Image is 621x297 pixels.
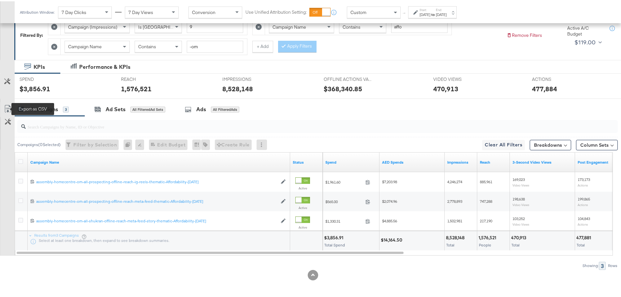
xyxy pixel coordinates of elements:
span: $1,330.31 [325,217,363,222]
span: 7 Day Views [128,8,153,14]
div: 470,913 [433,83,458,92]
span: Campaign (Impressions) [68,23,117,29]
span: Total Spend [324,241,345,246]
div: Ads [196,104,206,112]
button: Breakdowns [530,139,571,149]
div: Campaigns [29,104,58,112]
span: VIDEO VIEWS [433,75,482,81]
span: 7 Day Clicks [62,8,86,14]
label: Active [295,224,310,228]
button: + Add [252,39,273,51]
div: 1,576,521 [479,233,498,240]
span: ACTIONS [532,75,581,81]
a: The number of times your ad was served. On mobile apps an ad is counted as served the first time ... [447,158,475,164]
a: The total amount spent to date. [325,158,377,164]
span: Clear All Filters [485,140,522,148]
sub: Actions [578,182,588,186]
span: Total [511,241,520,246]
span: Contains [138,42,156,48]
span: REACH [121,75,170,81]
div: Showing: [582,262,599,267]
span: Custom [350,8,366,14]
span: 103,252 [512,215,525,220]
a: assembly-homecentre-om-all-prospecting-offline-reach-meta-feed-thematic-Affordability-[DATE] [36,198,277,203]
div: $3,856.91 [20,83,50,92]
div: 477,884 [532,83,557,92]
button: Clear All Filters [482,139,525,149]
div: All Filtered Ad Sets [130,105,165,111]
span: 747,288 [480,198,492,202]
span: $565.00 [325,198,363,203]
span: $4,885.56 [382,217,397,222]
span: Total [446,241,454,246]
span: 173,173 [578,176,590,181]
span: 217,190 [480,217,492,222]
label: End: [436,7,447,11]
span: $2,074.96 [382,198,397,202]
div: 1,576,521 [121,83,152,92]
button: $119.00 [572,36,603,46]
sub: Video Views [512,182,529,186]
input: Search Campaigns by Name, ID or Objective [26,116,563,129]
div: 3 [599,260,606,269]
div: 0 [124,138,135,149]
span: 2,778,893 [447,198,462,202]
div: Campaigns ( 0 Selected) [17,141,61,146]
span: SPEND [20,75,68,81]
span: Total [577,241,585,246]
span: $7,203.98 [382,178,397,183]
div: Filtered By: [20,31,43,37]
span: IMPRESSIONS [222,75,271,81]
a: 3.6725 [382,158,442,164]
div: $3,856.91 [324,233,345,240]
span: $1,961.60 [325,178,363,183]
a: assembly-homecentre-om-all-shukran-offline-reach-meta-feed-story-thematic-Affordability-[DATE] [36,217,277,223]
span: 169,023 [512,176,525,181]
button: Remove Filters [507,31,542,37]
label: Active [295,185,310,189]
sub: Video Views [512,201,529,205]
strong: to [430,11,436,16]
button: Column Sets [576,139,618,149]
div: $119.00 [574,36,596,46]
a: assembly-homecentre-om-all-prospecting-offline-reach-ig-reels-thematic-Affordability-[DATE] [36,178,277,184]
input: Enter a search term [391,20,448,32]
span: 198,638 [512,195,525,200]
input: Enter a number [187,20,243,32]
div: 8,528,148 [446,233,466,240]
div: Attribution Window: [20,9,55,13]
label: Start: [420,7,430,11]
a: Shows the current state of your Ad Campaign. [293,158,320,164]
label: Use Unified Attribution Setting: [245,8,307,14]
sub: Actions [578,201,588,205]
div: KPIs [34,62,45,69]
span: Campaign Name [68,42,102,48]
div: Ad Sets [106,104,126,112]
div: [DATE] [420,11,430,16]
div: 8,528,148 [222,83,253,92]
span: 199,865 [578,195,590,200]
a: The number of times your video was viewed for 3 seconds or more. [512,158,572,164]
div: [DATE] [436,11,447,16]
span: Is [GEOGRAPHIC_DATA] [138,23,188,29]
div: $14,164.50 [381,236,404,242]
span: Conversion [192,8,215,14]
span: Campaign Name [273,23,306,29]
div: 3 [63,105,69,111]
span: Contains [343,23,361,29]
label: Active [295,204,310,209]
span: 1,502,981 [447,217,462,222]
div: 477,881 [576,233,593,240]
a: Your campaign name. [30,158,288,164]
span: 104,843 [578,215,590,220]
div: $368,340.85 [324,83,362,92]
div: Active A/C Budget [567,24,603,36]
div: All Filtered Ads [211,105,239,111]
div: assembly-homecentre-om-all-shukran-offline-reach-meta-feed-story-thematic-Affordability-[DATE] [36,217,277,222]
span: People [479,241,491,246]
span: OFFLINE ACTIONS VALUE [324,75,373,81]
sub: Video Views [512,221,529,225]
a: The number of people your ad was served to. [480,158,507,164]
